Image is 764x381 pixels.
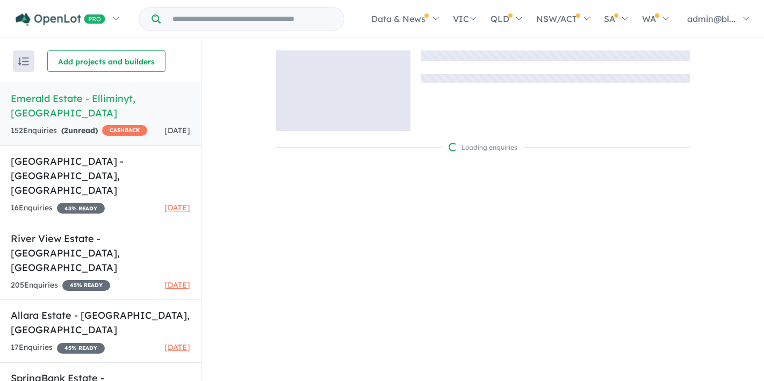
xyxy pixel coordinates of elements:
span: [DATE] [164,203,190,213]
div: 17 Enquir ies [11,341,105,354]
span: CASHBACK [102,125,147,136]
div: 16 Enquir ies [11,202,105,215]
strong: ( unread) [61,126,98,135]
span: [DATE] [164,280,190,290]
div: 205 Enquir ies [11,279,110,292]
img: Openlot PRO Logo White [16,13,105,26]
div: 152 Enquir ies [11,124,147,137]
span: admin@bl... [687,13,736,24]
div: Loading enquiries [449,142,517,153]
span: 2 [64,126,68,135]
span: 45 % READY [62,280,110,291]
span: 45 % READY [57,343,105,354]
h5: River View Estate - [GEOGRAPHIC_DATA] , [GEOGRAPHIC_DATA] [11,231,190,275]
span: [DATE] [164,126,190,135]
img: sort.svg [18,57,29,65]
h5: Emerald Estate - Elliminyt , [GEOGRAPHIC_DATA] [11,91,190,120]
h5: Allara Estate - [GEOGRAPHIC_DATA] , [GEOGRAPHIC_DATA] [11,308,190,337]
h5: [GEOGRAPHIC_DATA] - [GEOGRAPHIC_DATA] , [GEOGRAPHIC_DATA] [11,154,190,197]
span: [DATE] [164,342,190,352]
input: Try estate name, suburb, builder or developer [163,8,342,31]
span: 45 % READY [57,203,105,214]
button: Add projects and builders [47,50,165,72]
